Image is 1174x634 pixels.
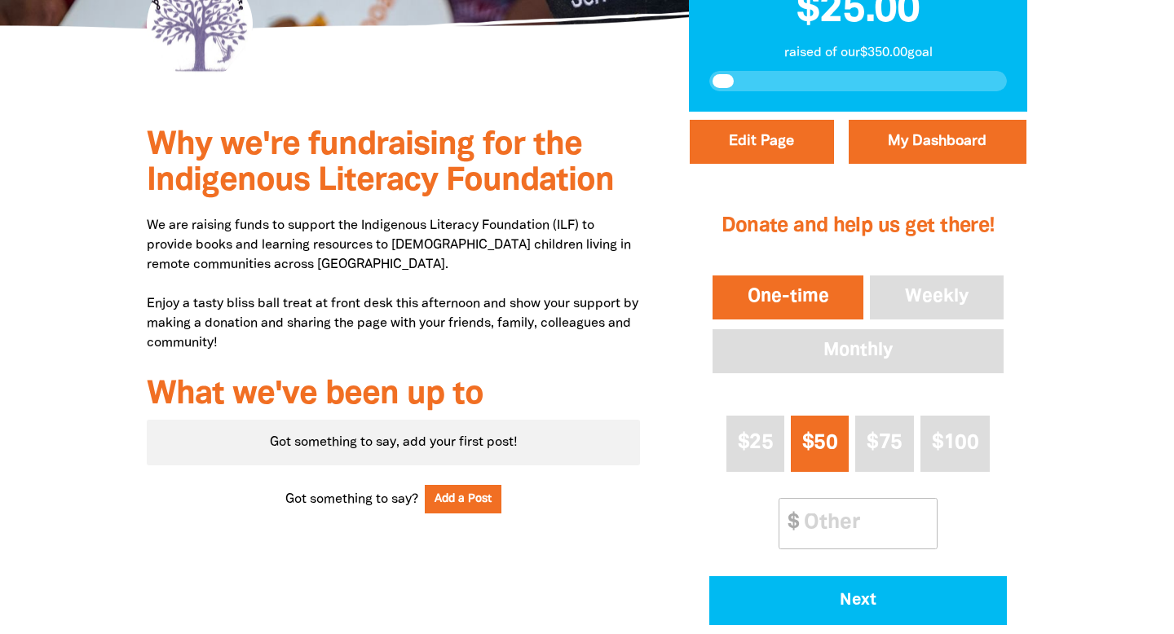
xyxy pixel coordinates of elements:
button: Weekly [867,272,1007,323]
button: Monthly [709,326,1007,376]
span: $75 [867,434,902,452]
span: $25 [738,434,773,452]
span: Got something to say? [285,490,418,509]
span: $100 [932,434,978,452]
button: $100 [920,416,991,472]
button: $25 [726,416,784,472]
span: $ [779,499,799,548]
p: raised of our $350.00 goal [709,43,1007,63]
button: One-time [709,272,867,323]
span: $50 [802,434,837,452]
button: $75 [855,416,913,472]
p: We are raising funds to support the Indigenous Literacy Foundation (ILF) to provide books and lea... [147,216,640,353]
h2: Donate and help us get there! [709,194,1007,259]
span: Why we're fundraising for the Indigenous Literacy Foundation [147,130,614,196]
input: Other [792,499,937,548]
button: Pay with Credit Card [709,576,1007,625]
button: Add a Post [425,485,501,513]
h3: What we've been up to [147,377,640,413]
div: Got something to say, add your first post! [147,420,640,465]
button: $50 [791,416,849,472]
button: Edit Page [690,120,834,164]
div: Paginated content [147,420,640,465]
span: Next [731,592,984,609]
a: My Dashboard [849,120,1026,164]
